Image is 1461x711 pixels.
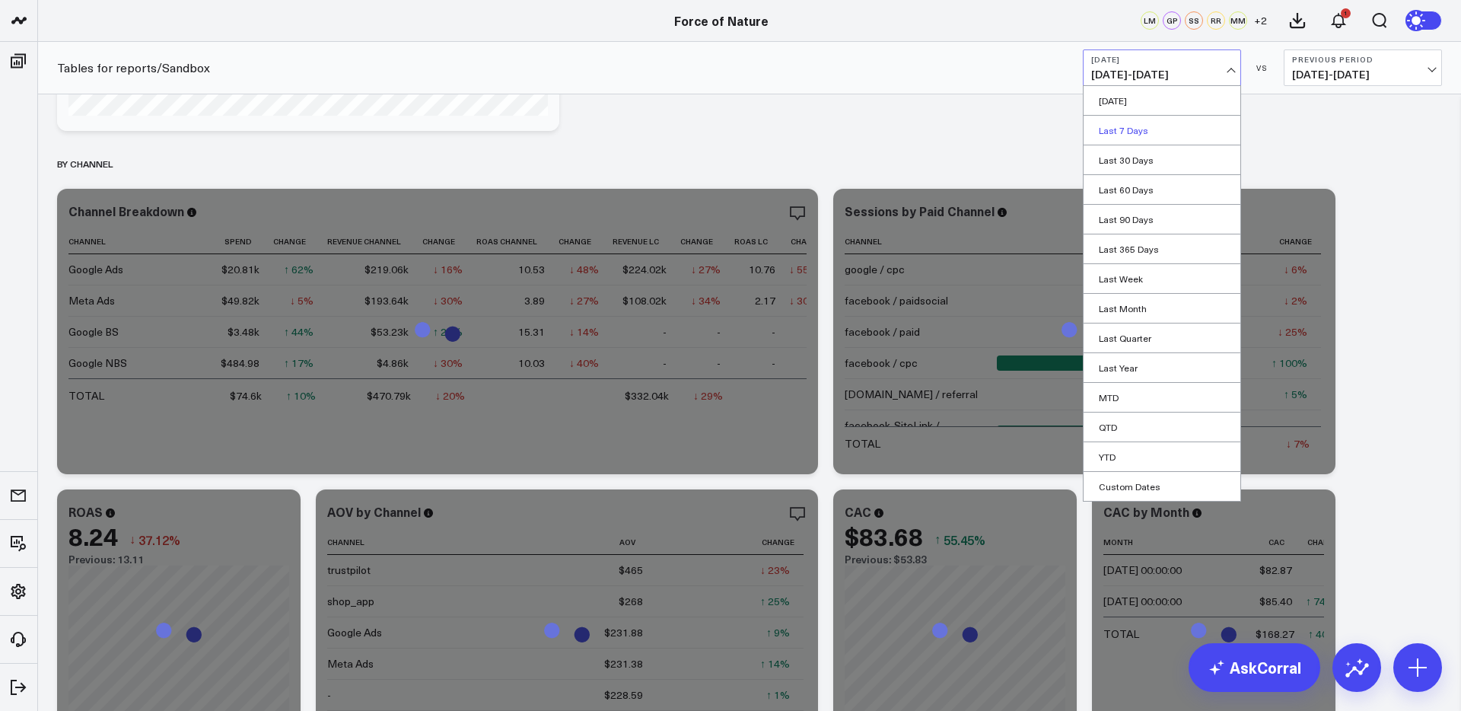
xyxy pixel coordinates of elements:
a: QTD [1084,413,1240,442]
div: $108.02k [622,293,667,308]
a: MTD [1084,383,1240,412]
a: Last Year [1084,353,1240,382]
div: Previous: 13.11 [68,553,289,566]
div: facebook / paidsocial [845,293,948,308]
div: ↓ 34% [691,293,721,308]
div: ↓ 55% [789,262,819,277]
a: Custom Dates [1084,472,1240,501]
button: +2 [1251,11,1269,30]
div: $224.02k [622,262,667,277]
div: trustpilot [327,563,371,578]
div: $465 [619,563,643,578]
div: 10.03 [518,355,545,371]
div: ↓ 23% [760,563,790,578]
div: $231.38 [604,656,643,671]
a: Last Month [1084,294,1240,323]
span: [DATE] - [DATE] [1292,69,1434,81]
span: 55.45% [944,531,985,548]
th: Change [680,229,734,254]
div: Previous: $53.83 [845,553,1065,566]
div: $470.79k [367,388,411,403]
div: Sessions by Paid Channel [845,202,995,219]
div: ↑ 1850% [1265,426,1307,441]
div: ↑ 1% [766,687,790,703]
a: Last 30 Days [1084,145,1240,174]
div: $3.48k [228,324,259,340]
a: Tables for reports/Sandbox [57,59,210,76]
div: $4.86k [377,355,409,371]
th: Change [273,229,327,254]
div: 1 [1341,8,1351,18]
div: ↑ 62% [284,262,314,277]
div: $332.04k [625,388,669,403]
span: ↓ [129,530,135,550]
div: By Channel [57,146,113,181]
div: VS [1249,63,1276,72]
div: 495 [997,355,1182,371]
th: Total Sessions [997,229,1195,254]
div: [DATE] 00:00:00 [1103,563,1182,578]
div: $268 [619,594,643,609]
div: MM [1229,11,1247,30]
div: LM [1141,11,1159,30]
th: Change [657,530,804,555]
div: facebook / paid [845,324,920,340]
div: ↓ 27% [569,293,599,308]
div: TOTAL [68,388,104,403]
div: - [717,324,721,340]
div: ↓ 48% [569,262,599,277]
th: Aov [479,530,657,555]
div: $82.87 [1259,563,1292,578]
b: [DATE] [1091,55,1233,64]
div: ↑ 17% [284,355,314,371]
span: [DATE] - [DATE] [1091,69,1233,81]
th: Roas Channel [476,229,559,254]
div: 8.24 [68,522,118,550]
a: Last 60 Days [1084,175,1240,204]
div: ↓ 29% [693,388,723,403]
div: ↑ 14% [760,656,790,671]
div: $231.88 [604,625,643,640]
div: 2.17 [755,293,775,308]
div: ↓ 7% [1286,436,1310,451]
th: Change [789,229,832,254]
div: $219.06k [364,262,409,277]
div: ↓ 2% [1284,293,1307,308]
a: Last 365 Days [1084,234,1240,263]
th: Spend [221,229,273,254]
div: ↓ 14% [569,324,599,340]
a: Last 7 Days [1084,116,1240,145]
div: $53.23k [371,324,409,340]
span: ↑ [934,530,941,550]
div: RR [1207,11,1225,30]
div: CAC by Month [1103,503,1189,520]
b: Previous Period [1292,55,1434,64]
div: ↓ 30% [433,293,463,308]
div: Google Ads [68,262,123,277]
div: ↓ 25% [1278,324,1307,340]
div: Google Ads [327,625,382,640]
div: 3.89 [524,293,545,308]
div: $49.82k [221,293,259,308]
a: Last 90 Days [1084,205,1240,234]
th: Month [1103,530,1256,555]
div: ↑ 100% [1272,355,1307,371]
th: Channel [327,530,479,555]
div: GP [1163,11,1181,30]
a: Force of Nature [674,12,769,29]
div: ↓ 20% [435,388,465,403]
div: $74.6k [230,388,262,403]
th: Change [559,229,613,254]
div: ↓ 30% [789,293,819,308]
div: $168.27 [1256,627,1294,642]
div: - [772,324,775,340]
th: Change [1195,229,1321,254]
div: Google BS [68,324,119,340]
th: Roas Lc [734,229,789,254]
th: Revenue Channel [327,229,422,254]
div: ↓ 40% [569,355,599,371]
div: facebook / cpc [845,355,918,371]
th: Revenue Lc [613,229,680,254]
div: ↓ 5% [290,293,314,308]
div: $20.81k [221,262,259,277]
